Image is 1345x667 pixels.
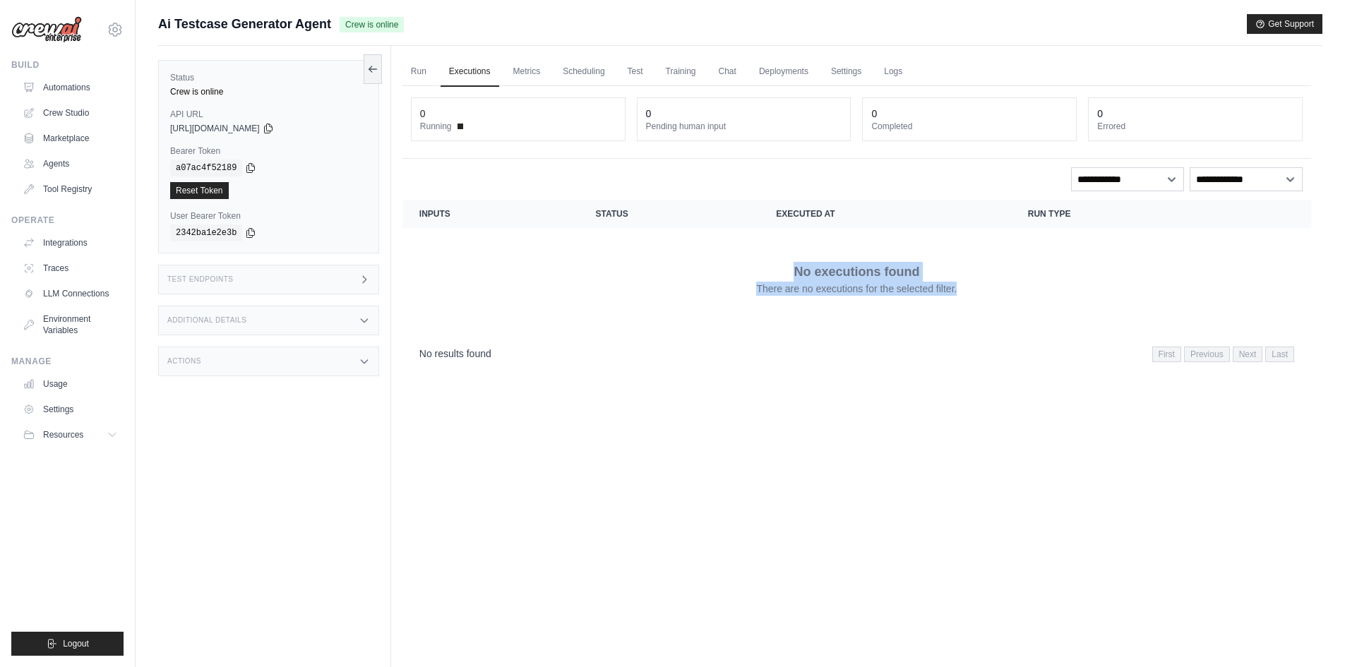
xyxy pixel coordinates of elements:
span: Next [1233,347,1263,362]
a: Deployments [751,57,817,87]
span: Logout [63,638,89,649]
div: 0 [420,107,426,121]
a: Usage [17,373,124,395]
nav: Pagination [1152,347,1294,362]
a: Settings [17,398,124,421]
h3: Test Endpoints [167,275,234,284]
span: First [1152,347,1181,362]
div: 0 [1097,107,1103,121]
section: Crew executions table [402,200,1311,371]
a: Agents [17,152,124,175]
div: Manage [11,356,124,367]
a: Training [657,57,705,87]
a: Logs [875,57,911,87]
a: Metrics [505,57,549,87]
span: Running [420,121,452,132]
h3: Actions [167,357,201,366]
label: User Bearer Token [170,210,367,222]
dt: Errored [1097,121,1293,132]
code: a07ac4f52189 [170,160,242,176]
a: Marketplace [17,127,124,150]
a: Automations [17,76,124,99]
a: Integrations [17,232,124,254]
div: Crew is online [170,86,367,97]
a: Traces [17,257,124,280]
a: Executions [441,57,499,87]
p: There are no executions for the selected filter. [756,282,957,296]
a: Run [402,57,435,87]
h3: Additional Details [167,316,246,325]
dt: Completed [871,121,1068,132]
th: Status [579,200,760,228]
iframe: Chat Widget [1274,599,1345,667]
a: LLM Connections [17,282,124,305]
p: No results found [419,347,491,361]
div: 0 [646,107,652,121]
div: Operate [11,215,124,226]
button: Resources [17,423,124,446]
dt: Pending human input [646,121,842,132]
label: Bearer Token [170,145,367,157]
span: [URL][DOMAIN_NAME] [170,123,260,134]
nav: Pagination [402,335,1311,371]
button: Get Support [1247,14,1322,34]
p: No executions found [794,262,919,282]
label: API URL [170,109,367,120]
a: Scheduling [554,57,613,87]
a: Crew Studio [17,102,124,124]
button: Logout [11,632,124,656]
div: 0 [871,107,877,121]
a: Settings [823,57,870,87]
a: Reset Token [170,182,229,199]
span: Previous [1184,347,1230,362]
span: Crew is online [340,17,404,32]
a: Tool Registry [17,178,124,200]
span: Resources [43,429,83,440]
img: Logo [11,16,82,43]
span: Ai Testcase Generator Agent [158,14,331,34]
th: Executed at [759,200,1010,228]
th: Run Type [1011,200,1219,228]
label: Status [170,72,367,83]
th: Inputs [402,200,579,228]
a: Chat [710,57,745,87]
a: Test [619,57,652,87]
span: Last [1265,347,1294,362]
code: 2342ba1e2e3b [170,224,242,241]
a: Environment Variables [17,308,124,342]
div: Build [11,59,124,71]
